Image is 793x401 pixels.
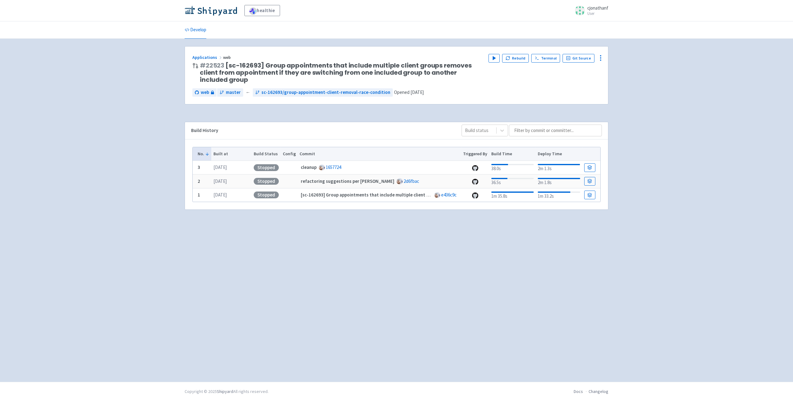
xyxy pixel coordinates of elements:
a: Build Details [584,177,595,186]
strong: [sc-162693] Group appointments that include multiple client groups removes client from appointmen... [301,192,661,198]
a: Build Details [584,191,595,199]
span: master [226,89,241,96]
button: Rebuild [502,54,529,63]
a: Docs [574,389,583,394]
div: 1m 33.2s [538,190,580,200]
th: Commit [298,147,461,161]
time: [DATE] [213,164,227,170]
img: Shipyard logo [185,6,237,15]
div: Stopped [254,192,279,198]
b: 1 [198,192,200,198]
span: Opened [394,89,424,95]
div: Stopped [254,164,279,171]
button: No. [198,151,209,157]
a: 1657724 [326,164,341,170]
time: [DATE] [213,192,227,198]
a: Build Details [584,163,595,172]
span: [sc-162693] Group appointments that include multiple client groups removes client from appointmen... [200,62,484,83]
a: Shipyard [217,389,233,394]
a: e436c9c [441,192,457,198]
a: Develop [185,21,206,39]
div: Build History [191,127,452,134]
a: #22523 [200,61,224,70]
a: sc-162693/group-appointment-client-removal-race-condition [253,88,393,97]
b: 3 [198,164,200,170]
th: Triggered By [461,147,489,161]
th: Deploy Time [536,147,582,161]
span: ← [246,89,250,96]
span: web [223,55,232,60]
span: cjonathanf [587,5,608,11]
span: web [201,89,209,96]
div: 38.0s [491,163,534,172]
div: 1m 35.8s [491,190,534,200]
div: Copyright © 2025 All rights reserved. [185,388,269,395]
time: [DATE] [410,89,424,95]
time: [DATE] [213,178,227,184]
th: Build Time [489,147,536,161]
input: Filter by commit or committer... [509,125,602,136]
a: master [217,88,243,97]
span: sc-162693/group-appointment-client-removal-race-condition [261,89,390,96]
small: User [587,11,608,15]
div: 36.5s [491,177,534,186]
a: 2d6fbac [404,178,419,184]
b: 2 [198,178,200,184]
a: Applications [192,55,223,60]
a: cjonathanf User [571,6,608,15]
div: 2m 1.3s [538,163,580,172]
th: Build Status [252,147,281,161]
a: Git Source [563,54,594,63]
div: Stopped [254,178,279,185]
button: Play [489,54,500,63]
strong: refactoring suggestions per [PERSON_NAME] [301,178,394,184]
th: Config [281,147,298,161]
div: 2m 1.8s [538,177,580,186]
a: Changelog [589,389,608,394]
th: Built at [211,147,252,161]
a: web [192,88,217,97]
a: healthie [244,5,280,16]
a: Terminal [531,54,560,63]
strong: cleanup [301,164,317,170]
